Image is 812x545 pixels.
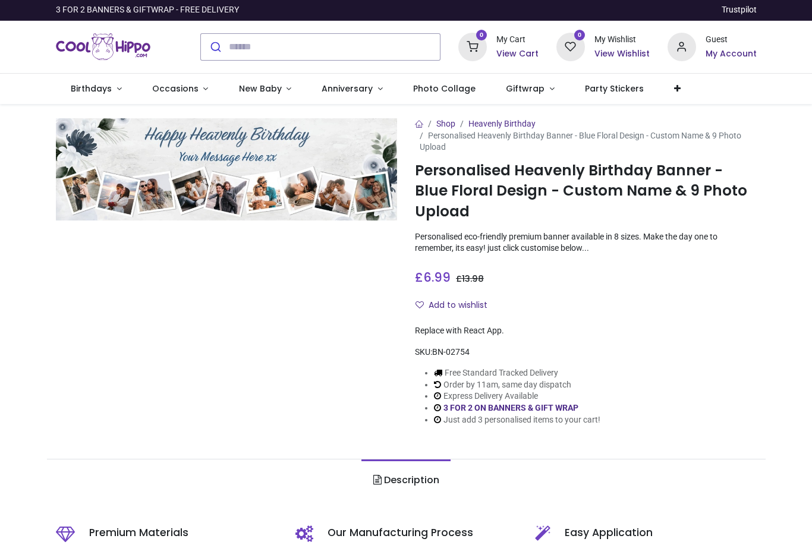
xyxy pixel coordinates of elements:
div: SKU: [415,346,757,358]
div: My Wishlist [594,34,650,46]
span: £ [456,273,484,285]
span: Anniversary [322,83,373,94]
a: 0 [556,41,585,51]
span: Personalised Heavenly Birthday Banner - Blue Floral Design - Custom Name & 9 Photo Upload [420,131,741,152]
span: New Baby [239,83,282,94]
a: View Wishlist [594,48,650,60]
a: Anniversary [307,74,398,105]
button: Submit [201,34,229,60]
span: Birthdays [71,83,112,94]
a: Occasions [137,74,224,105]
span: 6.99 [423,269,451,286]
a: Heavenly Birthday [468,119,536,128]
span: Party Stickers [585,83,644,94]
li: Just add 3 personalised items to your cart! [434,414,600,426]
a: Trustpilot [722,4,757,16]
span: 13.98 [462,273,484,285]
img: Personalised Heavenly Birthday Banner - Blue Floral Design - Custom Name & 9 Photo Upload [56,118,398,220]
button: Add to wishlistAdd to wishlist [415,295,498,316]
div: My Cart [496,34,539,46]
li: Free Standard Tracked Delivery [434,367,600,379]
h5: Easy Application [565,525,757,540]
a: Logo of Cool Hippo [56,30,151,64]
h5: Our Manufacturing Process [328,525,517,540]
a: Giftwrap [491,74,570,105]
a: Shop [436,119,455,128]
p: Personalised eco-friendly premium banner available in 8 sizes. Make the day one to remember, its ... [415,231,757,254]
a: Description [361,459,450,501]
span: BN-02754 [432,347,470,357]
img: Cool Hippo [56,30,151,64]
li: Express Delivery Available [434,390,600,402]
h1: Personalised Heavenly Birthday Banner - Blue Floral Design - Custom Name & 9 Photo Upload [415,160,757,222]
span: Giftwrap [506,83,545,94]
a: New Baby [224,74,307,105]
sup: 0 [574,30,586,41]
span: Photo Collage [413,83,476,94]
span: Occasions [152,83,199,94]
a: Birthdays [56,74,137,105]
a: View Cart [496,48,539,60]
div: 3 FOR 2 BANNERS & GIFTWRAP - FREE DELIVERY [56,4,239,16]
h5: Premium Materials [89,525,278,540]
a: 3 FOR 2 ON BANNERS & GIFT WRAP [443,403,578,412]
i: Add to wishlist [416,301,424,309]
div: Replace with React App. [415,325,757,337]
a: 0 [458,41,487,51]
div: Guest [706,34,757,46]
span: £ [415,269,451,286]
a: My Account [706,48,757,60]
li: Order by 11am, same day dispatch [434,379,600,391]
sup: 0 [476,30,487,41]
